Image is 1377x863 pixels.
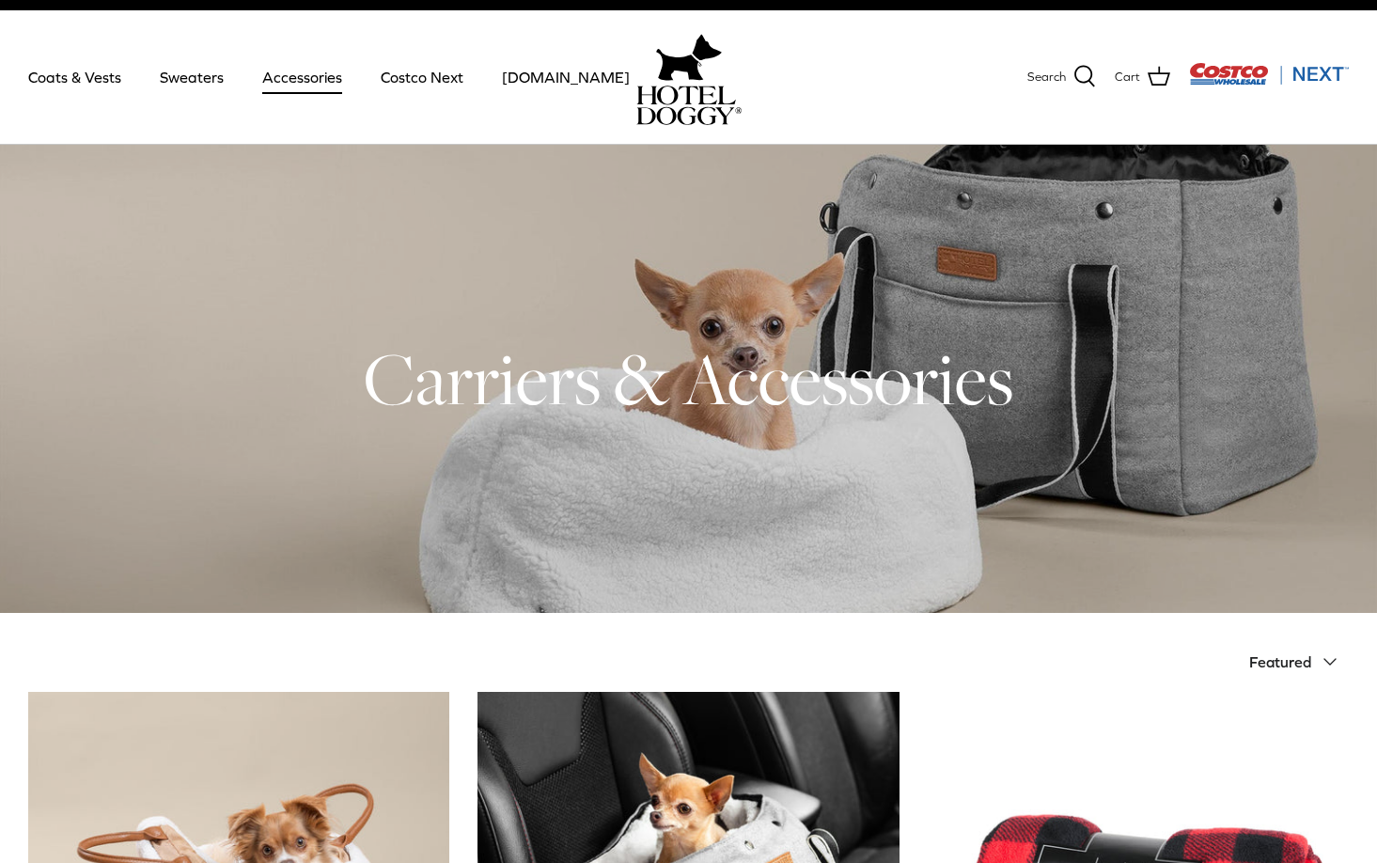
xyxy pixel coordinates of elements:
a: Cart [1115,65,1170,89]
img: hoteldoggy.com [656,29,722,86]
h1: Carriers & Accessories [28,333,1349,425]
a: Accessories [245,45,359,109]
a: Coats & Vests [11,45,138,109]
img: Costco Next [1189,62,1349,86]
button: Featured [1249,641,1349,683]
img: hoteldoggycom [636,86,742,125]
a: hoteldoggy.com hoteldoggycom [636,29,742,125]
span: Search [1027,68,1066,87]
a: Search [1027,65,1096,89]
a: [DOMAIN_NAME] [485,45,647,109]
span: Featured [1249,653,1311,670]
span: Cart [1115,68,1140,87]
a: Costco Next [364,45,480,109]
a: Sweaters [143,45,241,109]
a: Visit Costco Next [1189,74,1349,88]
